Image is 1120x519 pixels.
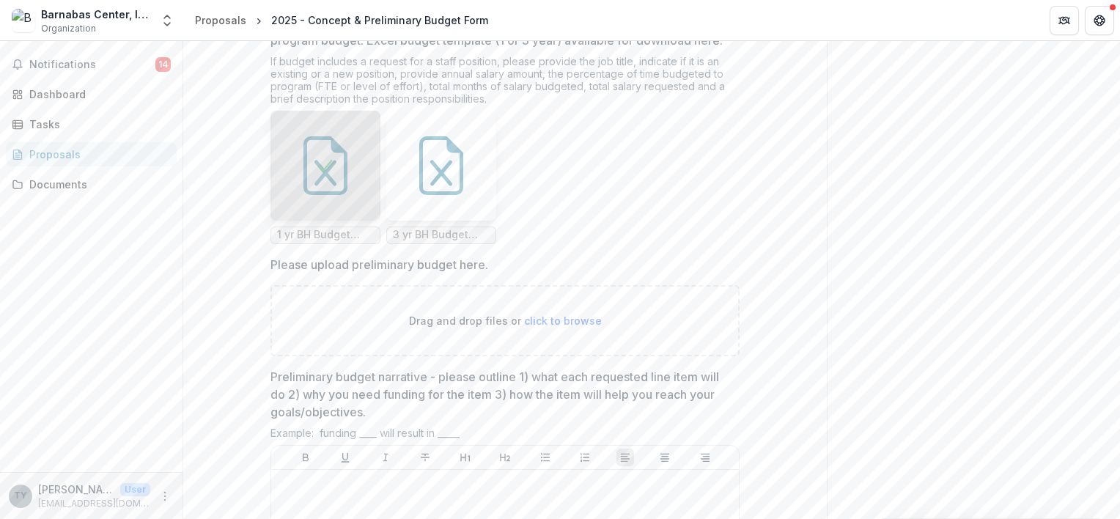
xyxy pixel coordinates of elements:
[270,256,488,273] p: Please upload preliminary budget here.
[1085,6,1114,35] button: Get Help
[189,10,494,31] nav: breadcrumb
[29,59,155,71] span: Notifications
[377,449,394,466] button: Italicize
[386,111,496,244] div: 3 yr BH Budget Template.xlsx
[336,449,354,466] button: Underline
[393,229,490,241] span: 3 yr BH Budget Template.xlsx
[29,117,165,132] div: Tasks
[576,449,594,466] button: Ordered List
[409,313,602,328] p: Drag and drop files or
[6,172,177,196] a: Documents
[155,57,171,72] span: 14
[524,314,602,327] span: click to browse
[656,449,674,466] button: Align Center
[14,491,27,501] div: Tania Yount
[29,86,165,102] div: Dashboard
[12,9,35,32] img: Barnabas Center, Inc.
[6,142,177,166] a: Proposals
[38,482,114,497] p: [PERSON_NAME]
[416,449,434,466] button: Strike
[41,22,96,35] span: Organization
[270,111,380,244] div: 1 yr BH Budget Template.xlsx
[6,53,177,76] button: Notifications14
[157,6,177,35] button: Open entity switcher
[616,449,634,466] button: Align Left
[195,12,246,28] div: Proposals
[189,10,252,31] a: Proposals
[1050,6,1079,35] button: Partners
[6,82,177,106] a: Dashboard
[6,112,177,136] a: Tasks
[696,449,714,466] button: Align Right
[277,229,374,241] span: 1 yr BH Budget Template.xlsx
[270,427,740,445] div: Example: funding ____ will result in _____
[297,449,314,466] button: Bold
[270,368,731,421] p: Preliminary budget narrative - please outline 1) what each requested line item will do 2) why you...
[41,7,151,22] div: Barnabas Center, Inc.
[38,497,150,510] p: [EMAIL_ADDRESS][DOMAIN_NAME]
[270,55,740,111] div: If budget includes a request for a staff position, please provide the job title, indicate if it i...
[29,147,165,162] div: Proposals
[156,487,174,505] button: More
[29,177,165,192] div: Documents
[496,449,514,466] button: Heading 2
[457,449,474,466] button: Heading 1
[271,12,488,28] div: 2025 - Concept & Preliminary Budget Form
[120,483,150,496] p: User
[537,449,554,466] button: Bullet List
